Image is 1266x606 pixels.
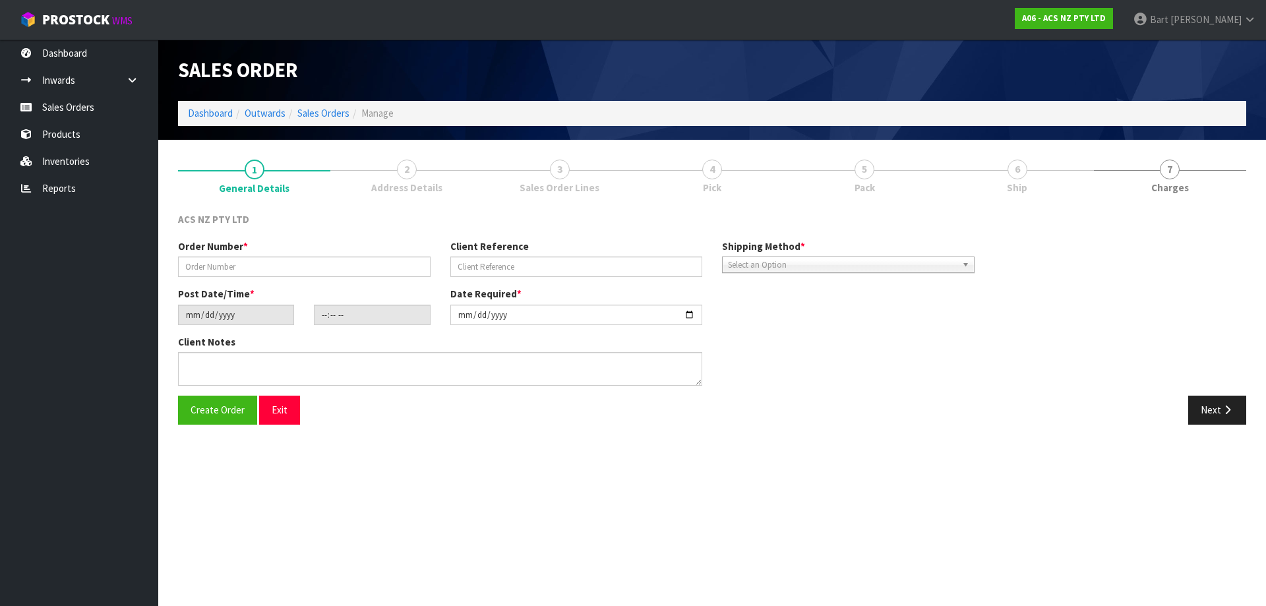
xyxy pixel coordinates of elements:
span: [PERSON_NAME] [1170,13,1242,26]
a: Sales Orders [297,107,349,119]
span: Create Order [191,404,245,416]
label: Shipping Method [722,239,805,253]
button: Create Order [178,396,257,424]
span: 2 [397,160,417,179]
span: ProStock [42,11,109,28]
small: WMS [112,15,133,27]
button: Next [1188,396,1246,424]
span: 5 [855,160,874,179]
a: Dashboard [188,107,233,119]
span: Sales Order Lines [520,181,599,195]
span: 1 [245,160,264,179]
label: Post Date/Time [178,287,255,301]
span: Pack [855,181,875,195]
span: 3 [550,160,570,179]
label: Client Notes [178,335,235,349]
span: Bart [1150,13,1168,26]
span: Ship [1007,181,1027,195]
span: Manage [361,107,394,119]
span: ACS NZ PTY LTD [178,213,249,226]
span: 7 [1160,160,1180,179]
span: Sales Order [178,57,298,82]
button: Exit [259,396,300,424]
label: Client Reference [450,239,529,253]
span: General Details [178,202,1246,435]
span: Charges [1151,181,1189,195]
span: Pick [703,181,721,195]
img: cube-alt.png [20,11,36,28]
span: 4 [702,160,722,179]
strong: A06 - ACS NZ PTY LTD [1022,13,1106,24]
input: Client Reference [450,257,703,277]
a: Outwards [245,107,286,119]
label: Order Number [178,239,248,253]
span: Select an Option [728,257,957,273]
label: Date Required [450,287,522,301]
span: General Details [219,181,289,195]
input: Order Number [178,257,431,277]
span: Address Details [371,181,442,195]
span: 6 [1008,160,1027,179]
